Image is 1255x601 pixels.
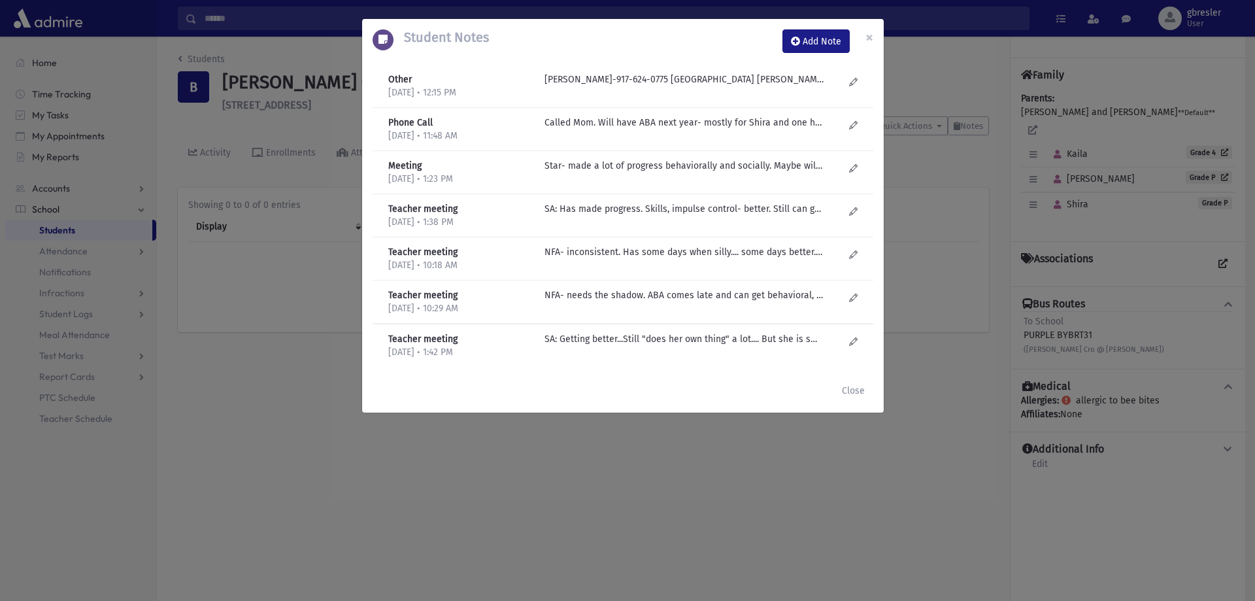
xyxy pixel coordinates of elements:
p: NFA- inconsistent. Has some days when silly.... some days better. Needs help, maybe not full time... [544,245,824,259]
p: [DATE] • 10:29 AM [388,302,531,315]
p: Star- made a lot of progress behaviorally and socially. Maybe will have ABA for [PERSON_NAME] and... [544,159,824,173]
b: Teacher meeting [388,203,458,215]
b: Teacher meeting [388,247,458,258]
p: [DATE] • 1:23 PM [388,173,531,186]
h5: Student Notes [393,29,489,45]
p: SA: Has made progress. Skills, impulse control- better. Still can get "out of control". needs sup... [544,202,824,216]
b: Phone Call [388,117,433,128]
b: Other [388,74,412,85]
p: [DATE] • 12:15 PM [388,86,531,99]
b: Teacher meeting [388,290,458,301]
p: [DATE] • 10:18 AM [388,259,531,272]
p: Called Mom. Will have ABA next year- mostly for Shira and one hour for [PERSON_NAME]. [PERSON_NAM... [544,116,824,129]
p: NFA- needs the shadow. ABA comes late and can get behavioral, silly and babyish when she's not th... [544,288,824,302]
button: Add Note [782,29,850,53]
p: [DATE] • 1:38 PM [388,216,531,229]
p: [DATE] • 11:48 AM [388,129,531,143]
b: Teacher meeting [388,334,458,345]
button: Close [855,19,884,56]
p: SA: Getting better...Still "does her own thing" a lot.... But she is smart, fun, sociable, on the... [544,332,824,346]
b: Meeting [388,160,422,171]
button: Close [833,379,873,402]
span: × [865,28,873,46]
p: [DATE] • 1:42 PM [388,346,531,359]
p: [PERSON_NAME]-917-624-0775 [GEOGRAPHIC_DATA] [PERSON_NAME]-973-955-3806 [544,73,824,86]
